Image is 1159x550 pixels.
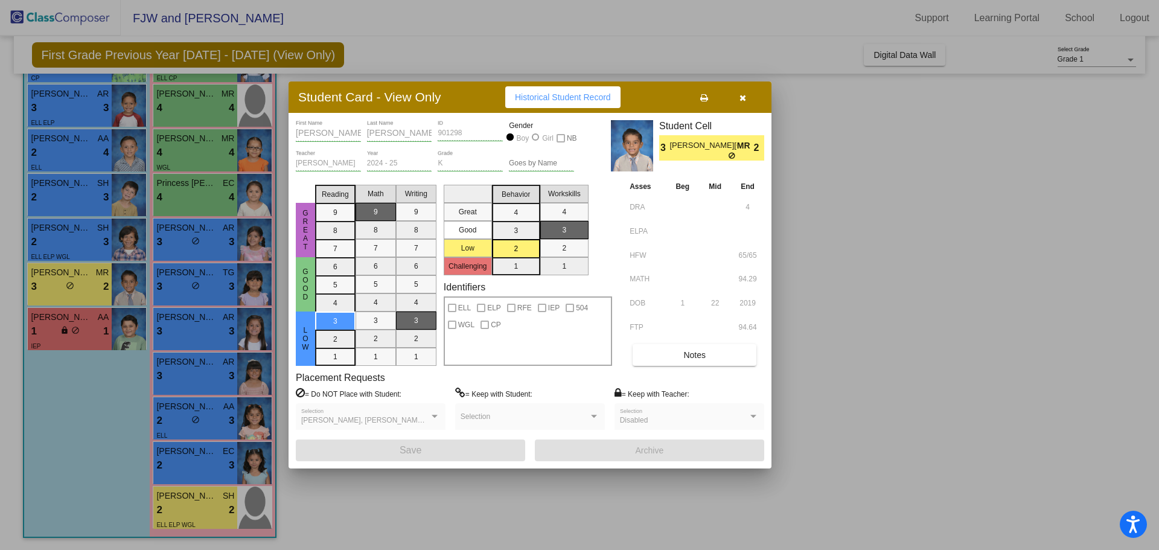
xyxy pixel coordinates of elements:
[367,159,432,168] input: year
[491,318,501,332] span: CP
[444,281,485,293] label: Identifiers
[296,440,525,461] button: Save
[630,270,663,288] input: assessment
[505,86,621,108] button: Historical Student Record
[659,120,764,132] h3: Student Cell
[633,344,756,366] button: Notes
[487,301,501,315] span: ELP
[509,159,574,168] input: goes by name
[683,350,706,360] span: Notes
[300,326,311,351] span: Low
[636,446,664,455] span: Archive
[296,388,401,400] label: = Do NOT Place with Student:
[541,133,554,144] div: Girl
[630,294,663,312] input: assessment
[666,180,699,193] th: Beg
[509,120,574,131] mat-label: Gender
[400,445,421,455] span: Save
[620,416,648,424] span: Disabled
[548,301,560,315] span: IEP
[630,222,663,240] input: assessment
[669,139,736,152] span: [PERSON_NAME][GEOGRAPHIC_DATA]
[438,129,503,138] input: Enter ID
[615,388,689,400] label: = Keep with Teacher:
[458,301,471,315] span: ELL
[630,318,663,336] input: assessment
[517,301,532,315] span: RFE
[576,301,588,315] span: 504
[296,159,361,168] input: teacher
[298,89,441,104] h3: Student Card - View Only
[296,372,385,383] label: Placement Requests
[300,209,311,251] span: Great
[737,139,754,152] span: MR
[659,141,669,155] span: 3
[627,180,666,193] th: Asses
[301,416,488,424] span: [PERSON_NAME], [PERSON_NAME], [PERSON_NAME]
[699,180,731,193] th: Mid
[567,131,577,145] span: NB
[438,159,503,168] input: grade
[300,267,311,301] span: Good
[515,92,611,102] span: Historical Student Record
[455,388,532,400] label: = Keep with Student:
[630,198,663,216] input: assessment
[516,133,529,144] div: Boy
[458,318,474,332] span: WGL
[731,180,764,193] th: End
[754,141,764,155] span: 2
[630,246,663,264] input: assessment
[535,440,764,461] button: Archive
